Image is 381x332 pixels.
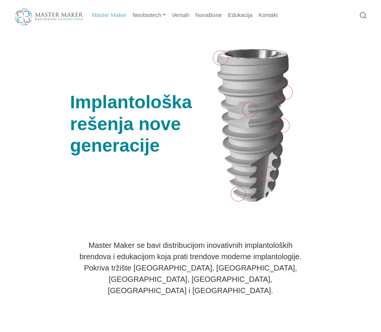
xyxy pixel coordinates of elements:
a: Kontakt [256,8,281,23]
a: NovaBone [193,8,225,23]
a: Neobiotech [130,8,169,23]
a: Versah [169,8,193,23]
img: Master Maker [15,9,83,25]
p: Master Maker se bavi distribucijom inovativnih implantoloških brendova i edukacijom koja prati tr... [74,240,308,296]
a: Master Maker [89,8,130,23]
h1: Implantološka rešenja nove generacije [70,91,205,157]
a: Edukacija [225,8,256,23]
